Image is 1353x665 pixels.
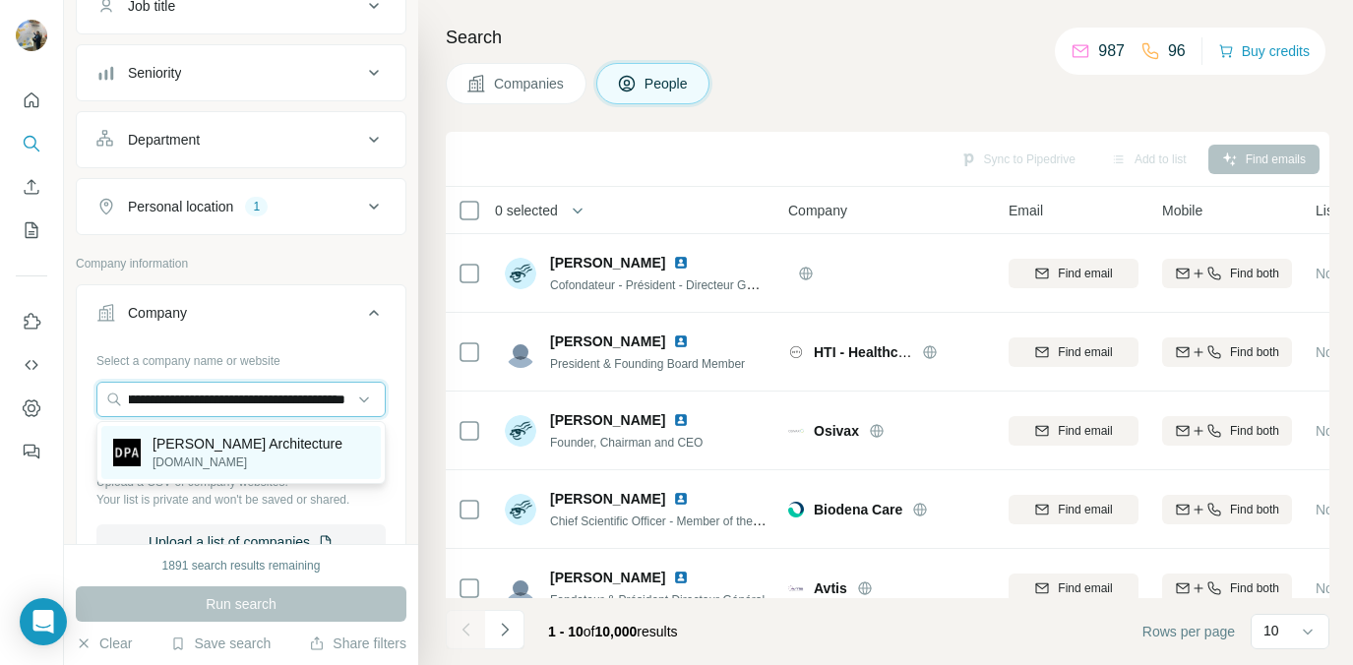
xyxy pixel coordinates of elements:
[1162,495,1292,524] button: Find both
[1230,422,1279,440] span: Find both
[550,436,703,450] span: Founder, Chairman and CEO
[788,344,804,360] img: Logo of HTI - Healthcare AND Technology International
[1230,343,1279,361] span: Find both
[1142,622,1235,641] span: Rows per page
[128,63,181,83] div: Seniority
[153,434,342,453] p: [PERSON_NAME] Architecture
[16,391,47,426] button: Dashboard
[16,347,47,383] button: Use Surfe API
[673,491,689,507] img: LinkedIn logo
[814,344,1119,360] span: HTI - Healthcare AND Technology International
[1058,579,1112,597] span: Find email
[16,212,47,248] button: My lists
[550,357,745,371] span: President & Founding Board Member
[673,255,689,271] img: LinkedIn logo
[76,634,132,653] button: Clear
[788,502,804,517] img: Logo of Biodena Care
[1162,574,1292,603] button: Find both
[16,126,47,161] button: Search
[77,116,405,163] button: Department
[485,610,524,649] button: Navigate to next page
[1098,39,1125,63] p: 987
[645,74,690,93] span: People
[16,169,47,205] button: Enrich CSV
[96,344,386,370] div: Select a company name or website
[494,74,566,93] span: Companies
[1230,265,1279,282] span: Find both
[550,253,665,272] span: [PERSON_NAME]
[1230,579,1279,597] span: Find both
[245,198,268,215] div: 1
[309,634,406,653] button: Share filters
[584,624,595,639] span: of
[505,258,536,289] img: Avatar
[76,255,406,272] p: Company information
[16,83,47,118] button: Quick start
[128,130,200,150] div: Department
[96,491,386,509] p: Your list is private and won't be saved or shared.
[595,624,638,639] span: 10,000
[505,494,536,525] img: Avatar
[77,183,405,230] button: Personal location1
[1058,343,1112,361] span: Find email
[1263,621,1279,640] p: 10
[1058,265,1112,282] span: Find email
[1009,259,1138,288] button: Find email
[505,415,536,447] img: Avatar
[16,304,47,339] button: Use Surfe on LinkedIn
[20,598,67,645] div: Open Intercom Messenger
[673,570,689,585] img: LinkedIn logo
[1218,37,1310,65] button: Buy credits
[505,573,536,604] img: Avatar
[77,289,405,344] button: Company
[550,568,665,587] span: [PERSON_NAME]
[1316,201,1344,220] span: Lists
[16,434,47,469] button: Feedback
[162,557,321,574] div: 1891 search results remaining
[113,439,141,466] img: Dominique Perrault Architecture
[1058,422,1112,440] span: Find email
[673,333,689,349] img: LinkedIn logo
[1009,574,1138,603] button: Find email
[1009,495,1138,524] button: Find email
[550,410,665,430] span: [PERSON_NAME]
[505,336,536,368] img: Avatar
[128,197,233,216] div: Personal location
[1162,337,1292,367] button: Find both
[548,624,584,639] span: 1 - 10
[1230,501,1279,518] span: Find both
[788,423,804,439] img: Logo of Osivax
[1009,337,1138,367] button: Find email
[128,303,187,323] div: Company
[550,276,859,292] span: Cofondateur - Président - Directeur Général - Ingénieur IoT
[550,593,765,607] span: Fondateur & Président Directeur Général
[814,578,847,598] span: Avtis
[814,421,859,441] span: Osivax
[550,489,665,509] span: [PERSON_NAME]
[1162,201,1202,220] span: Mobile
[1009,201,1043,220] span: Email
[77,49,405,96] button: Seniority
[495,201,558,220] span: 0 selected
[16,20,47,51] img: Avatar
[153,453,342,471] p: [DOMAIN_NAME]
[788,580,804,596] img: Logo of Avtis
[1168,39,1186,63] p: 96
[550,513,893,528] span: Chief Scientific Officer - Member of the executive board - Founder
[788,201,847,220] span: Company
[550,332,665,351] span: [PERSON_NAME]
[673,412,689,428] img: LinkedIn logo
[1162,259,1292,288] button: Find both
[1009,416,1138,446] button: Find email
[446,24,1329,51] h4: Search
[1162,416,1292,446] button: Find both
[1058,501,1112,518] span: Find email
[96,524,386,560] button: Upload a list of companies
[814,500,902,519] span: Biodena Care
[548,624,678,639] span: results
[170,634,271,653] button: Save search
